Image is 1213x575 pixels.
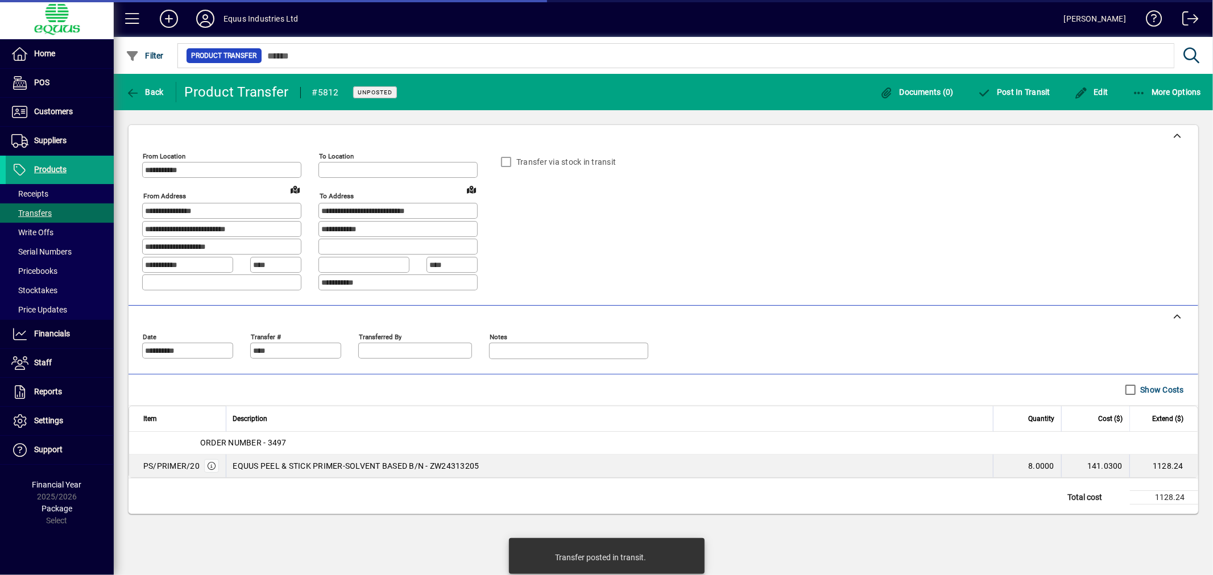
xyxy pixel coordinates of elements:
a: Settings [6,407,114,435]
td: 8.0000 [993,455,1061,477]
a: View on map [462,180,481,198]
span: Item [143,413,157,425]
span: Package [42,504,72,513]
td: 141.0300 [1061,455,1129,477]
button: Edit [1071,82,1111,102]
div: Equus Industries Ltd [223,10,299,28]
span: Documents (0) [880,88,954,97]
a: Support [6,436,114,464]
span: EQUUS PEEL & STICK PRIMER-SOLVENT BASED B/N - ZW24313205 [233,460,479,472]
span: Product Transfer [191,50,257,61]
app-page-header-button: Back [114,82,176,102]
span: Filter [126,51,164,60]
span: Description [233,413,268,425]
span: Price Updates [11,305,67,314]
span: Write Offs [11,228,53,237]
span: Financials [34,329,70,338]
span: Pricebooks [11,266,57,276]
label: Show Costs [1139,384,1185,395]
span: Support [34,445,63,454]
mat-label: Transfer # [251,332,281,340]
span: POS [34,78,49,87]
div: [PERSON_NAME] [1064,10,1126,28]
div: Product Transfer [185,83,289,101]
a: Reports [6,378,114,406]
a: Stocktakes [6,281,114,300]
button: Profile [187,9,223,29]
span: Stocktakes [11,286,57,295]
a: POS [6,69,114,97]
span: Transfers [11,209,52,218]
a: Logout [1174,2,1199,39]
a: Home [6,40,114,68]
span: Financial Year [32,480,82,489]
button: More Options [1129,82,1204,102]
mat-label: From location [143,152,185,160]
div: ORDER NUMBER - 3497 [129,437,1198,448]
a: Financials [6,320,114,348]
span: Unposted [358,89,392,96]
span: Settings [34,416,63,425]
span: Extend ($) [1152,413,1183,425]
span: Reports [34,387,62,396]
span: Customers [34,107,73,116]
span: Products [34,165,67,174]
td: 1128.24 [1129,455,1198,477]
div: PS/PRIMER/20 [143,460,200,472]
span: Back [126,88,164,97]
a: Customers [6,98,114,126]
span: Staff [34,358,52,367]
mat-label: Date [143,332,156,340]
button: Back [123,82,167,102]
td: Total cost [1062,490,1130,504]
a: View on map [286,180,304,198]
a: Knowledge Base [1137,2,1162,39]
span: Receipts [11,189,48,198]
a: Price Updates [6,300,114,319]
a: Receipts [6,184,114,203]
mat-label: Notes [490,332,507,340]
span: More Options [1132,88,1202,97]
button: Documents (0) [877,82,957,102]
a: Staff [6,349,114,377]
a: Transfers [6,203,114,223]
span: Cost ($) [1098,413,1123,425]
a: Suppliers [6,127,114,155]
a: Pricebooks [6,261,114,281]
button: Add [151,9,187,29]
button: Post In Transit [975,82,1053,102]
button: Filter [123,45,167,66]
a: Write Offs [6,223,114,242]
div: Transfer posted in transit. [556,552,647,563]
mat-label: To location [319,152,354,160]
span: Post In Transit [978,88,1050,97]
span: Home [34,49,55,58]
span: Quantity [1028,413,1054,425]
span: Edit [1074,88,1108,97]
td: 1128.24 [1130,490,1198,504]
span: Serial Numbers [11,247,72,256]
div: #5812 [312,84,339,102]
mat-label: Transferred by [359,332,401,340]
a: Serial Numbers [6,242,114,261]
span: Suppliers [34,136,67,145]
